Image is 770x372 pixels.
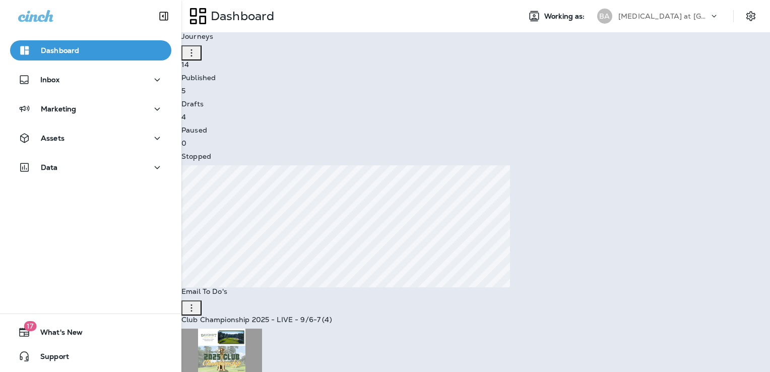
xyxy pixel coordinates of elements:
p: [MEDICAL_DATA] at [GEOGRAPHIC_DATA] [618,12,709,20]
p: 14 [181,60,770,69]
p: Drafts [181,100,770,108]
span: Support [30,352,69,364]
p: Data [41,163,58,171]
span: 17 [24,321,36,331]
p: 0 [181,139,770,147]
p: Dashboard [41,46,79,54]
p: Stopped [181,152,770,160]
p: Paused [181,126,770,134]
button: Dashboard [10,40,171,60]
span: What's New [30,328,83,340]
p: Assets [41,134,65,142]
span: Working as: [544,12,587,21]
button: 17What's New [10,322,171,342]
p: Club Championship 2025 - LIVE - 9/6-7 (4) [181,316,770,324]
button: Collapse Sidebar [150,6,178,26]
p: 5 [181,87,770,95]
p: Marketing [41,105,76,113]
button: Inbox [10,70,171,90]
p: Dashboard [207,9,274,24]
button: Assets [10,128,171,148]
div: BA [597,9,612,24]
button: Support [10,346,171,366]
button: Marketing [10,99,171,119]
p: 4 [181,113,770,121]
p: Journeys [181,32,770,40]
button: Settings [742,7,760,25]
p: Email To Do's [181,287,770,295]
button: Data [10,157,171,177]
p: Published [181,74,770,82]
p: Inbox [40,76,59,84]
